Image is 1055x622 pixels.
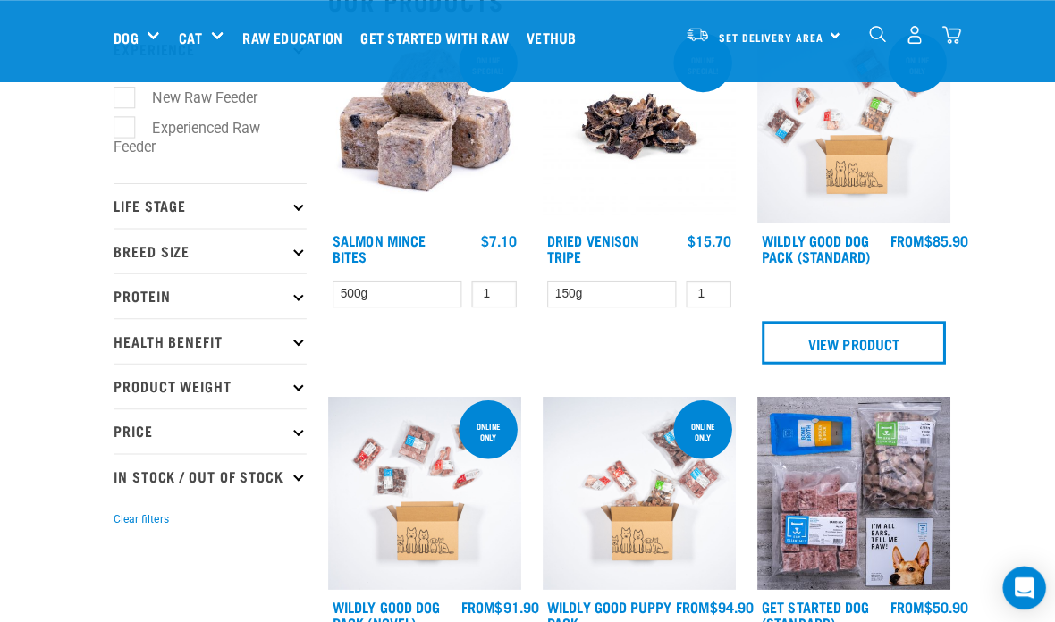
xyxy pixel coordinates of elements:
img: Dog 0 2sec [751,29,942,221]
div: Online Only [668,409,726,447]
p: In Stock / Out Of Stock [113,450,304,494]
a: Dried Venison Tripe [543,233,634,257]
span: FROM [671,597,704,605]
img: 1141 Salmon Mince 01 [325,29,517,221]
div: $7.10 [477,230,512,246]
a: View Product [755,318,938,361]
span: FROM [883,597,916,605]
span: FROM [883,233,916,241]
p: Protein [113,271,304,315]
button: Clear filters [113,507,167,523]
p: Product Weight [113,360,304,405]
a: Salmon Mince Bites [330,233,422,257]
p: Breed Size [113,226,304,271]
img: home-icon@2x.png [934,25,953,44]
div: $15.70 [681,230,725,246]
div: Open Intercom Messenger [994,561,1037,604]
p: Life Stage [113,181,304,226]
a: Wildly Good Dog Pack (Novel) [330,597,436,621]
img: home-icon-1@2x.png [862,25,879,42]
a: Vethub [518,1,585,72]
p: Price [113,405,304,450]
img: NSP Dog Standard Update [751,393,942,584]
label: Experienced Raw Feeder [113,115,258,156]
div: $50.90 [883,593,960,609]
div: $85.90 [883,230,960,246]
div: Online Only [455,409,513,447]
a: Dog [113,26,137,47]
span: FROM [458,597,491,605]
a: Wildly Good Dog Pack (Standard) [755,233,863,257]
p: Health Benefit [113,315,304,360]
input: 1 [468,278,512,306]
a: Cat [177,26,199,47]
div: $91.90 [458,593,535,609]
img: Dried Vension Tripe 1691 [538,29,730,221]
img: Puppy 0 2sec [538,393,730,584]
input: 1 [680,278,725,306]
a: Raw Education [236,1,353,72]
a: Get started with Raw [353,1,518,72]
a: Wildly Good Puppy Pack [543,597,666,621]
label: New Raw Feeder [122,86,263,108]
div: $94.90 [671,593,747,609]
a: Get Started Dog (Standard) [755,597,862,621]
img: van-moving.png [679,26,704,42]
img: Dog Novel 0 2sec [325,393,517,584]
img: user.png [898,25,916,44]
span: Set Delivery Area [713,33,816,39]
